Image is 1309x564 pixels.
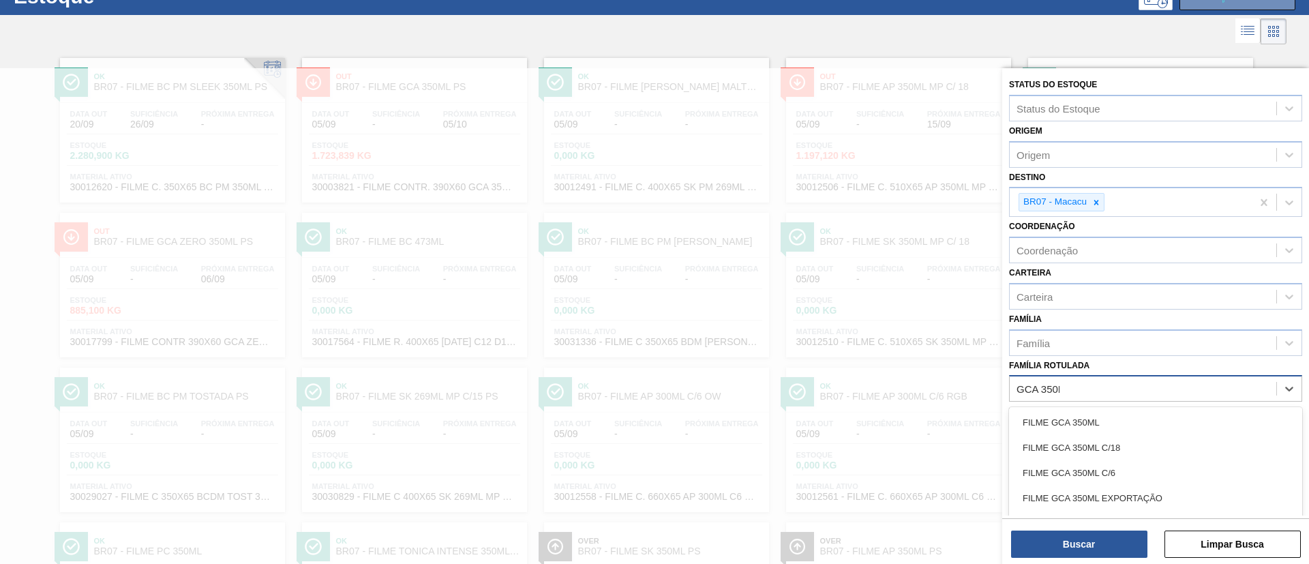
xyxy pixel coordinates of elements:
[50,48,292,203] a: ÍconeOkBR07 - FILME BC PM SLEEK 350ML PSData out20/09Suficiência26/09Próxima Entrega-Estoque2.280...
[776,48,1018,203] a: ÍconeOutBR07 - FILME AP 350ML MP C/ 18Data out05/09Suficiência-Próxima Entrega15/09Estoque1.197,1...
[1017,149,1050,160] div: Origem
[1009,173,1045,182] label: Destino
[1009,126,1042,136] label: Origem
[1261,18,1287,44] div: Visão em Cards
[1009,406,1077,416] label: Material ativo
[1019,194,1089,211] div: BR07 - Macacu
[1009,460,1302,486] div: FILME GCA 350ML C/6
[1009,410,1302,435] div: FILME GCA 350ML
[292,48,534,203] a: ÍconeOutBR07 - FILME GCA 350ML PSData out05/09Suficiência-Próxima Entrega05/10Estoque1.723,839 KG...
[1009,314,1042,324] label: Família
[534,48,776,203] a: ÍconeOkBR07 - FILME [PERSON_NAME] MALTE 269MLData out05/09Suficiência-Próxima Entrega-Estoque0,00...
[1009,511,1302,536] div: FILME GCA 350ML MP C/18
[1017,245,1078,256] div: Coordenação
[1009,222,1075,231] label: Coordenação
[1009,80,1097,89] label: Status do Estoque
[1017,102,1100,114] div: Status do Estoque
[1017,291,1053,302] div: Carteira
[1009,361,1089,370] label: Família Rotulada
[1017,337,1050,348] div: Família
[1009,486,1302,511] div: FILME GCA 350ML EXPORTAÇÃO
[1235,18,1261,44] div: Visão em Lista
[1009,435,1302,460] div: FILME GCA 350ML C/18
[1018,48,1260,203] a: ÍconeOkBR07 - FILME BOH 350MLData out05/09Suficiência-Próxima Entrega-Estoque0,000 KGMaterial ati...
[1009,268,1051,278] label: Carteira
